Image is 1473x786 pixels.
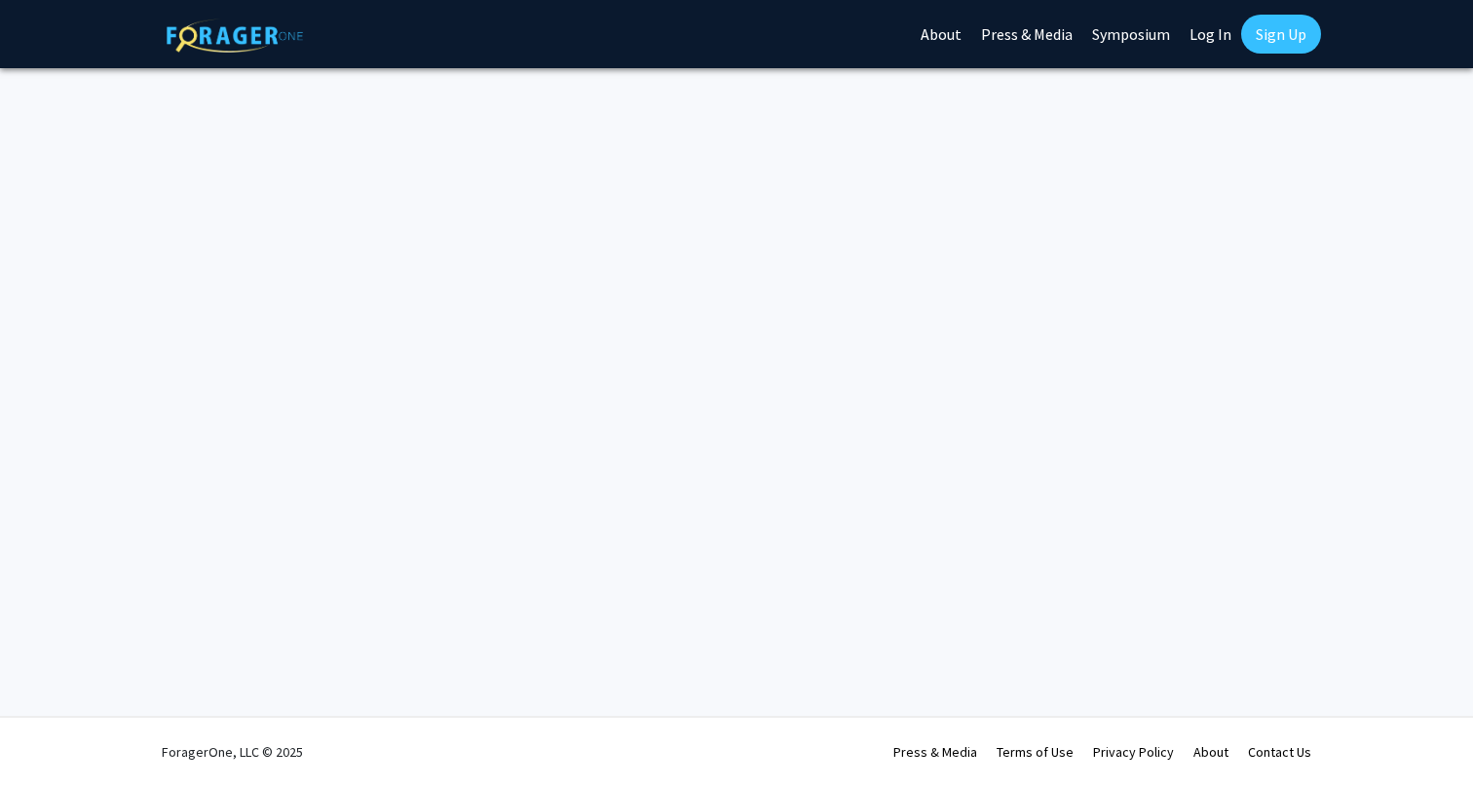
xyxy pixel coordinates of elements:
img: ForagerOne Logo [167,19,303,53]
div: ForagerOne, LLC © 2025 [162,718,303,786]
a: Privacy Policy [1093,743,1174,761]
a: Sign Up [1241,15,1321,54]
a: Contact Us [1248,743,1311,761]
a: Press & Media [893,743,977,761]
a: About [1193,743,1228,761]
a: Terms of Use [997,743,1074,761]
